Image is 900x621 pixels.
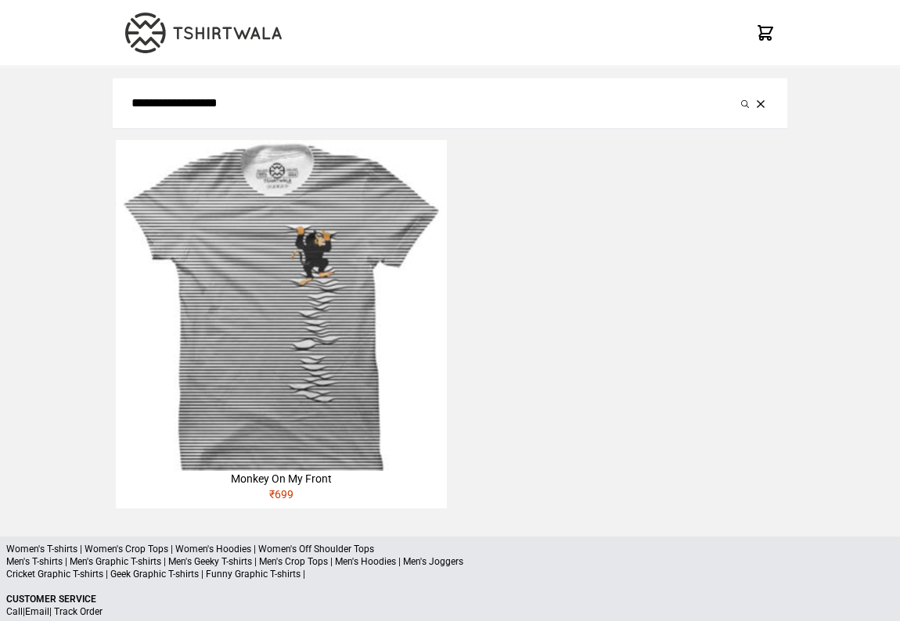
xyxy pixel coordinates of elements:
button: Clear the search query. [753,94,769,113]
button: Submit your search query. [737,94,753,113]
img: monkey-climbing-320x320.jpg [116,140,447,471]
div: ₹ 699 [116,486,447,508]
img: TW-LOGO-400-104.png [125,13,282,53]
div: Monkey On My Front [116,471,447,486]
p: Cricket Graphic T-shirts | Geek Graphic T-shirts | Funny Graphic T-shirts | [6,568,894,580]
a: Track Order [54,606,103,617]
a: Monkey On My Front₹699 [116,140,447,508]
p: Women's T-shirts | Women's Crop Tops | Women's Hoodies | Women's Off Shoulder Tops [6,543,894,555]
p: Men's T-shirts | Men's Graphic T-shirts | Men's Geeky T-shirts | Men's Crop Tops | Men's Hoodies ... [6,555,894,568]
p: Customer Service [6,593,894,605]
p: | | [6,605,894,618]
a: Email [25,606,49,617]
a: Call [6,606,23,617]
